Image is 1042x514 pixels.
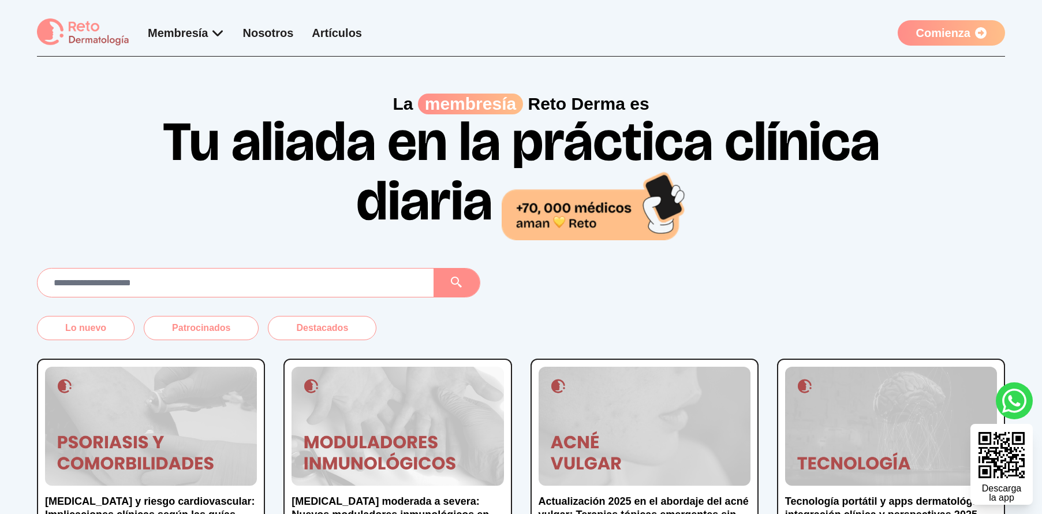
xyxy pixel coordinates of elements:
[785,367,997,486] img: Tecnología portátil y apps dermatológicas: integración clínica y perspectivas 2025
[292,367,503,486] img: Dermatitis atópica moderada a severa: Nuevos moduladores inmunológicos en fase clínica
[539,367,750,486] img: Actualización 2025 en el abordaje del acné vulgar: Terapias tópicas emergentes sin antibióticos
[144,316,259,340] button: Patrocinados
[418,94,523,114] span: membresía
[982,484,1021,502] div: Descarga la app
[37,18,129,47] img: logo Reto dermatología
[37,94,1005,114] p: La Reto Derma es
[312,27,362,39] a: Artículos
[243,27,294,39] a: Nosotros
[502,170,686,240] img: 70,000 médicos aman Reto
[45,367,257,486] img: Psoriasis y riesgo cardiovascular: Implicaciones clínicas según las guías actualizadas de la AAD ...
[152,114,891,240] h1: Tu aliada en la práctica clínica diaria
[37,316,135,340] button: Lo nuevo
[268,316,376,340] button: Destacados
[898,20,1005,46] a: Comienza
[996,382,1033,419] a: whatsapp button
[148,25,225,41] div: Membresía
